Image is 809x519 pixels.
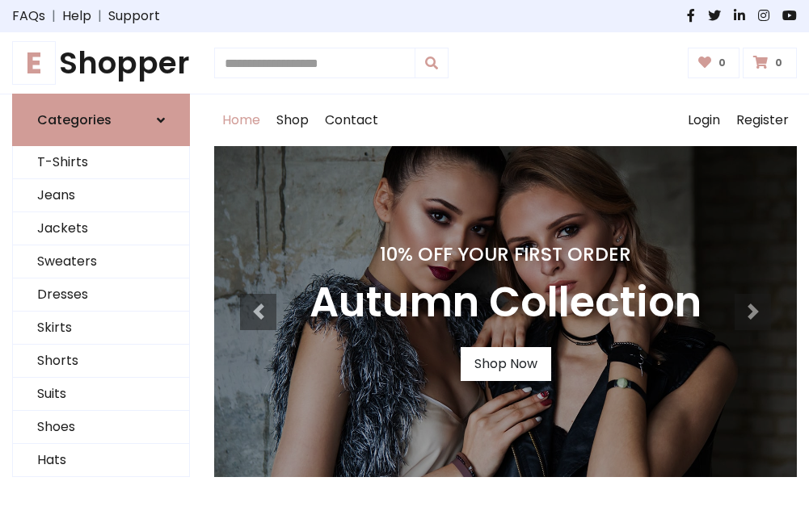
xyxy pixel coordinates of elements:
[108,6,160,26] a: Support
[12,94,190,146] a: Categories
[317,94,386,146] a: Contact
[13,444,189,477] a: Hats
[13,179,189,212] a: Jeans
[13,411,189,444] a: Shoes
[743,48,797,78] a: 0
[688,48,740,78] a: 0
[13,212,189,245] a: Jackets
[461,347,551,381] a: Shop Now
[13,146,189,179] a: T-Shirts
[91,6,108,26] span: |
[214,94,268,146] a: Home
[62,6,91,26] a: Help
[12,6,45,26] a: FAQs
[45,6,62,26] span: |
[771,56,786,70] span: 0
[310,243,702,266] h4: 10% Off Your First Order
[728,94,797,146] a: Register
[310,278,702,328] h3: Autumn Collection
[13,345,189,378] a: Shorts
[12,45,190,81] h1: Shopper
[37,112,112,128] h6: Categories
[13,312,189,345] a: Skirts
[714,56,730,70] span: 0
[12,41,56,85] span: E
[680,94,728,146] a: Login
[268,94,317,146] a: Shop
[12,45,190,81] a: EShopper
[13,378,189,411] a: Suits
[13,245,189,278] a: Sweaters
[13,278,189,312] a: Dresses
